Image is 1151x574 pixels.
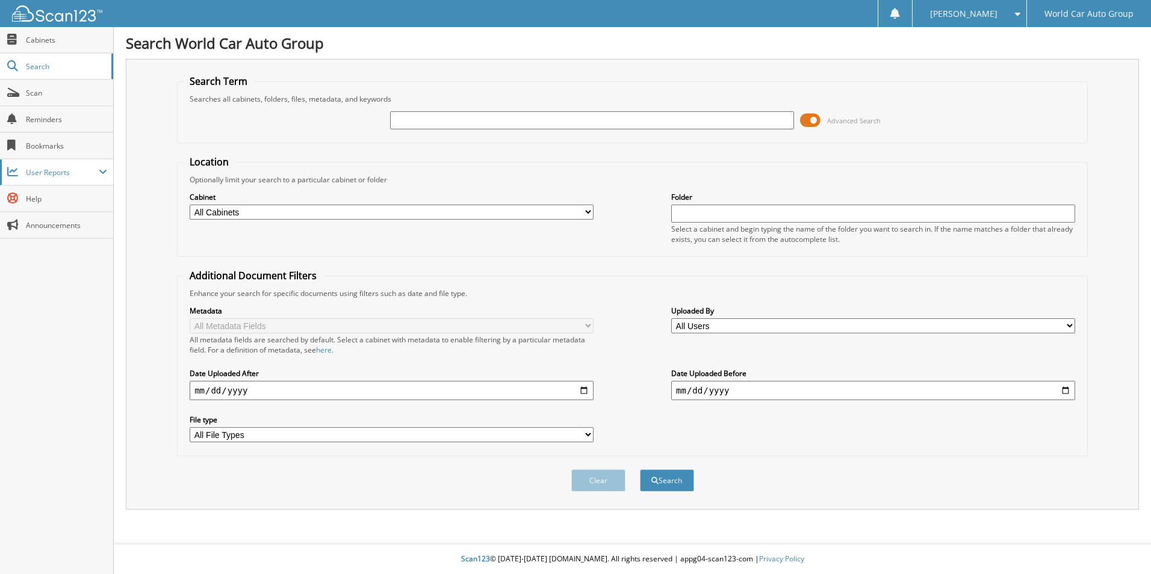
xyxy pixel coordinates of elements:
[26,167,99,177] span: User Reports
[461,554,490,564] span: Scan123
[26,114,107,125] span: Reminders
[827,116,881,125] span: Advanced Search
[184,288,1081,298] div: Enhance your search for specific documents using filters such as date and file type.
[26,194,107,204] span: Help
[759,554,804,564] a: Privacy Policy
[114,545,1151,574] div: © [DATE]-[DATE] [DOMAIN_NAME]. All rights reserved | appg04-scan123-com |
[1044,10,1134,17] span: World Car Auto Group
[1091,516,1151,574] iframe: Chat Widget
[126,33,1139,53] h1: Search World Car Auto Group
[184,75,253,88] legend: Search Term
[26,35,107,45] span: Cabinets
[190,192,594,202] label: Cabinet
[671,224,1075,244] div: Select a cabinet and begin typing the name of the folder you want to search in. If the name match...
[184,174,1081,185] div: Optionally limit your search to a particular cabinet or folder
[571,469,625,492] button: Clear
[671,381,1075,400] input: end
[184,94,1081,104] div: Searches all cabinets, folders, files, metadata, and keywords
[26,88,107,98] span: Scan
[26,61,105,72] span: Search
[12,5,102,22] img: scan123-logo-white.svg
[640,469,694,492] button: Search
[184,155,235,168] legend: Location
[930,10,997,17] span: [PERSON_NAME]
[26,220,107,230] span: Announcements
[671,306,1075,316] label: Uploaded By
[190,306,594,316] label: Metadata
[190,335,594,355] div: All metadata fields are searched by default. Select a cabinet with metadata to enable filtering b...
[190,381,594,400] input: start
[184,269,323,282] legend: Additional Document Filters
[26,141,107,151] span: Bookmarks
[671,192,1075,202] label: Folder
[671,368,1075,378] label: Date Uploaded Before
[190,368,594,378] label: Date Uploaded After
[190,415,594,425] label: File type
[316,345,332,355] a: here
